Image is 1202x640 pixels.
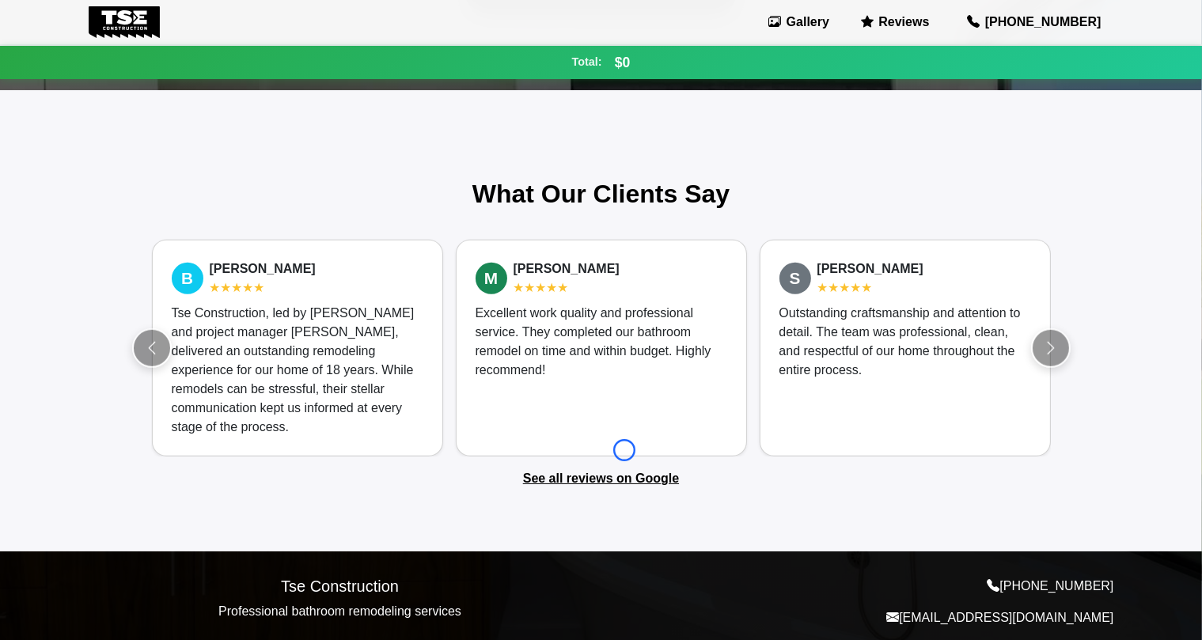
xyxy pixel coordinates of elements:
[476,304,727,380] div: Excellent work quality and professional service. They completed our bathroom remodel on time and ...
[779,263,811,294] span: S
[855,9,935,35] a: Reviews
[89,577,592,596] h5: Tse Construction
[89,6,161,38] img: Tse Construction
[514,281,569,294] span: ★★★★★
[954,6,1113,38] a: [PHONE_NUMBER]
[615,52,631,73] span: $0
[89,602,592,621] p: Professional bathroom remodeling services
[611,608,1114,627] p: [EMAIL_ADDRESS][DOMAIN_NAME]
[523,471,679,485] a: See all reviews on Google
[210,281,265,294] span: ★★★★★
[779,304,1031,380] div: Outstanding craftsmanship and attention to detail. The team was professional, clean, and respectf...
[611,577,1114,596] p: [PHONE_NUMBER]
[572,54,602,71] span: Total:
[172,263,203,294] span: B
[152,179,1051,209] h2: What Our Clients Say
[210,262,316,275] strong: [PERSON_NAME]
[817,262,923,275] strong: [PERSON_NAME]
[172,304,423,437] div: Tse Construction, led by [PERSON_NAME] and project manager [PERSON_NAME], delivered an outstandin...
[476,263,507,294] span: M
[762,9,836,35] a: Gallery
[817,281,873,294] span: ★★★★★
[514,262,620,275] strong: [PERSON_NAME]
